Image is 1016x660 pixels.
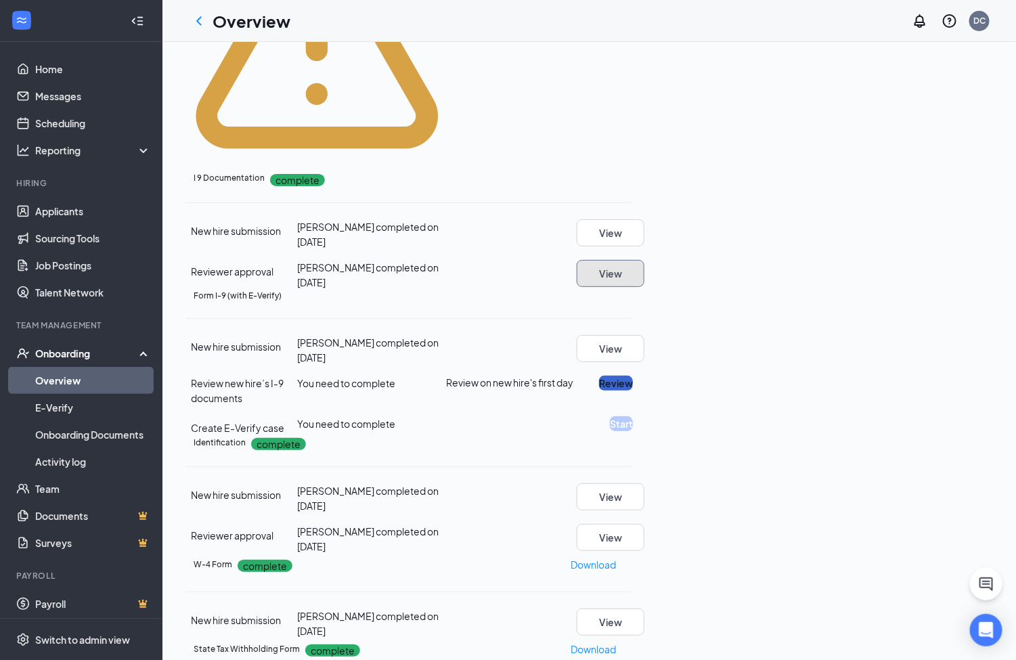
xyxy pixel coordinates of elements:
span: Reviewer approval [191,529,273,542]
a: Activity log [35,448,151,475]
span: Create E-Verify case [191,422,284,434]
p: complete [238,560,292,572]
span: Review new hire’s I-9 documents [191,377,284,404]
a: Messages [35,83,151,110]
div: Hiring [16,177,148,189]
span: New hire submission [191,489,281,501]
div: Onboarding [35,347,139,360]
a: Overview [35,367,151,394]
button: ChatActive [970,568,1002,600]
svg: QuestionInfo [942,13,958,29]
span: You need to complete [297,377,395,389]
span: You need to complete [297,418,395,430]
svg: Settings [16,633,30,646]
p: complete [251,438,306,450]
svg: Analysis [16,144,30,157]
span: [PERSON_NAME] completed on [DATE] [297,610,439,637]
svg: WorkstreamLogo [15,14,28,27]
a: E-Verify [35,394,151,421]
h1: Overview [213,9,290,32]
svg: Collapse [131,14,144,28]
p: Download [571,642,616,657]
svg: UserCheck [16,347,30,360]
button: View [577,524,644,551]
span: [PERSON_NAME] completed on [DATE] [297,221,439,248]
a: SurveysCrown [35,529,151,556]
button: View [577,260,644,287]
span: New hire submission [191,614,281,626]
div: Reporting [35,144,152,157]
button: View [577,219,644,246]
h5: I 9 Documentation [194,172,265,184]
span: Reviewer approval [191,265,273,278]
a: Applicants [35,198,151,225]
h5: Form I-9 (with E-Verify) [194,290,282,302]
div: Team Management [16,320,148,331]
button: Review [599,376,633,391]
svg: Notifications [912,13,928,29]
span: [PERSON_NAME] completed on [DATE] [297,485,439,512]
p: complete [270,174,325,186]
p: complete [305,644,360,657]
a: Home [35,56,151,83]
h5: Identification [194,437,246,449]
span: [PERSON_NAME] completed on [DATE] [297,525,439,552]
span: Review on new hire's first day [447,376,574,389]
h5: W-4 Form [194,558,232,571]
button: Download [570,554,617,575]
svg: ChevronLeft [191,13,207,29]
a: Talent Network [35,279,151,306]
div: Payroll [16,570,148,581]
button: View [577,609,644,636]
span: New hire submission [191,225,281,237]
a: DocumentsCrown [35,502,151,529]
a: Sourcing Tools [35,225,151,252]
div: Switch to admin view [35,633,130,646]
div: DC [973,15,986,26]
a: PayrollCrown [35,590,151,617]
a: Job Postings [35,252,151,279]
button: Download [570,638,617,660]
span: [PERSON_NAME] completed on [DATE] [297,336,439,364]
button: Start [610,416,633,431]
span: New hire submission [191,340,281,353]
button: View [577,483,644,510]
a: Onboarding Documents [35,421,151,448]
span: [PERSON_NAME] completed on [DATE] [297,261,439,288]
p: Download [571,557,616,572]
a: Scheduling [35,110,151,137]
h5: State Tax Withholding Form [194,643,300,655]
div: Open Intercom Messenger [970,614,1002,646]
a: Team [35,475,151,502]
svg: ChatActive [978,576,994,592]
button: View [577,335,644,362]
